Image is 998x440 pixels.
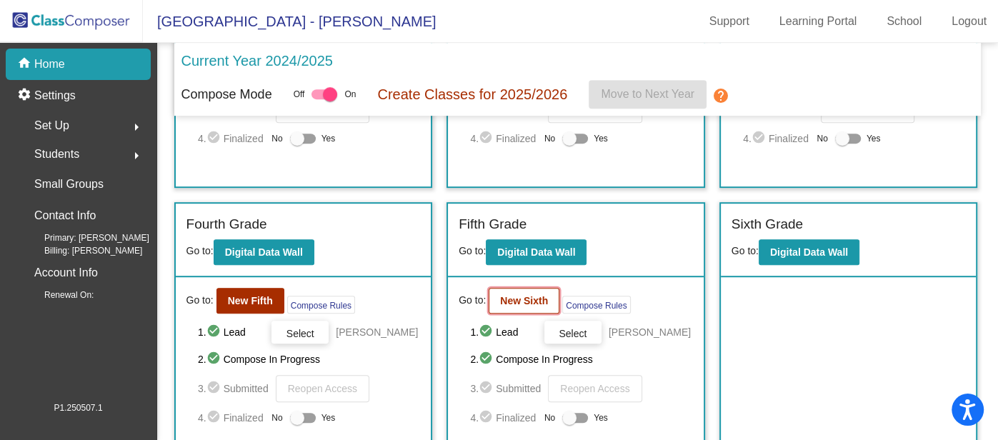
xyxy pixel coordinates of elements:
[743,130,809,147] span: 4. Finalized
[143,10,436,33] span: [GEOGRAPHIC_DATA] - [PERSON_NAME]
[336,325,418,339] span: [PERSON_NAME]
[21,289,94,301] span: Renewal On:
[489,288,559,314] button: New Sixth
[479,324,496,341] mat-icon: check_circle
[198,351,420,368] span: 2. Compose In Progress
[940,10,998,33] a: Logout
[34,206,96,226] p: Contact Info
[198,409,264,426] span: 4. Finalized
[759,239,859,265] button: Digital Data Wall
[34,116,69,136] span: Set Up
[271,411,282,424] span: No
[459,293,486,308] span: Go to:
[470,380,541,397] span: 3. Submitted
[470,324,537,341] span: 1. Lead
[34,56,65,73] p: Home
[181,50,333,71] p: Current Year 2024/2025
[198,130,264,147] span: 4. Finalized
[321,130,336,147] span: Yes
[609,325,691,339] span: [PERSON_NAME]
[206,351,224,368] mat-icon: check_circle
[34,174,104,194] p: Small Groups
[17,87,34,104] mat-icon: settings
[271,132,282,145] span: No
[186,293,214,308] span: Go to:
[344,88,356,101] span: On
[198,380,269,397] span: 3. Submitted
[479,130,496,147] mat-icon: check_circle
[288,383,357,394] span: Reopen Access
[486,239,587,265] button: Digital Data Wall
[732,214,803,235] label: Sixth Grade
[867,130,881,147] span: Yes
[479,380,496,397] mat-icon: check_circle
[497,246,575,258] b: Digital Data Wall
[287,296,355,314] button: Compose Rules
[770,246,848,258] b: Digital Data Wall
[206,380,224,397] mat-icon: check_circle
[752,130,769,147] mat-icon: check_circle
[206,324,224,341] mat-icon: check_circle
[21,244,142,257] span: Billing: [PERSON_NAME]
[817,132,827,145] span: No
[34,263,98,283] p: Account Info
[321,409,336,426] span: Yes
[216,288,284,314] button: New Fifth
[459,214,527,235] label: Fifth Grade
[712,87,729,104] mat-icon: help
[559,328,587,339] span: Select
[214,239,314,265] button: Digital Data Wall
[698,10,761,33] a: Support
[470,351,692,368] span: 2. Compose In Progress
[544,321,602,344] button: Select
[594,130,608,147] span: Yes
[875,10,933,33] a: School
[206,409,224,426] mat-icon: check_circle
[544,411,555,424] span: No
[228,295,273,306] b: New Fifth
[271,321,329,344] button: Select
[479,351,496,368] mat-icon: check_circle
[594,409,608,426] span: Yes
[732,245,759,256] span: Go to:
[34,87,76,104] p: Settings
[198,324,264,341] span: 1. Lead
[286,328,314,339] span: Select
[560,383,629,394] span: Reopen Access
[459,245,486,256] span: Go to:
[768,10,869,33] a: Learning Portal
[128,147,145,164] mat-icon: arrow_right
[128,119,145,136] mat-icon: arrow_right
[500,295,548,306] b: New Sixth
[34,144,79,164] span: Students
[225,246,303,258] b: Digital Data Wall
[186,214,267,235] label: Fourth Grade
[377,84,567,105] p: Create Classes for 2025/2026
[544,132,555,145] span: No
[206,130,224,147] mat-icon: check_circle
[17,56,34,73] mat-icon: home
[470,130,537,147] span: 4. Finalized
[470,409,537,426] span: 4. Finalized
[186,245,214,256] span: Go to:
[294,88,305,101] span: Off
[276,375,369,402] button: Reopen Access
[548,375,642,402] button: Reopen Access
[601,88,694,100] span: Move to Next Year
[181,85,272,104] p: Compose Mode
[589,80,707,109] button: Move to Next Year
[21,231,149,244] span: Primary: [PERSON_NAME]
[562,296,630,314] button: Compose Rules
[479,409,496,426] mat-icon: check_circle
